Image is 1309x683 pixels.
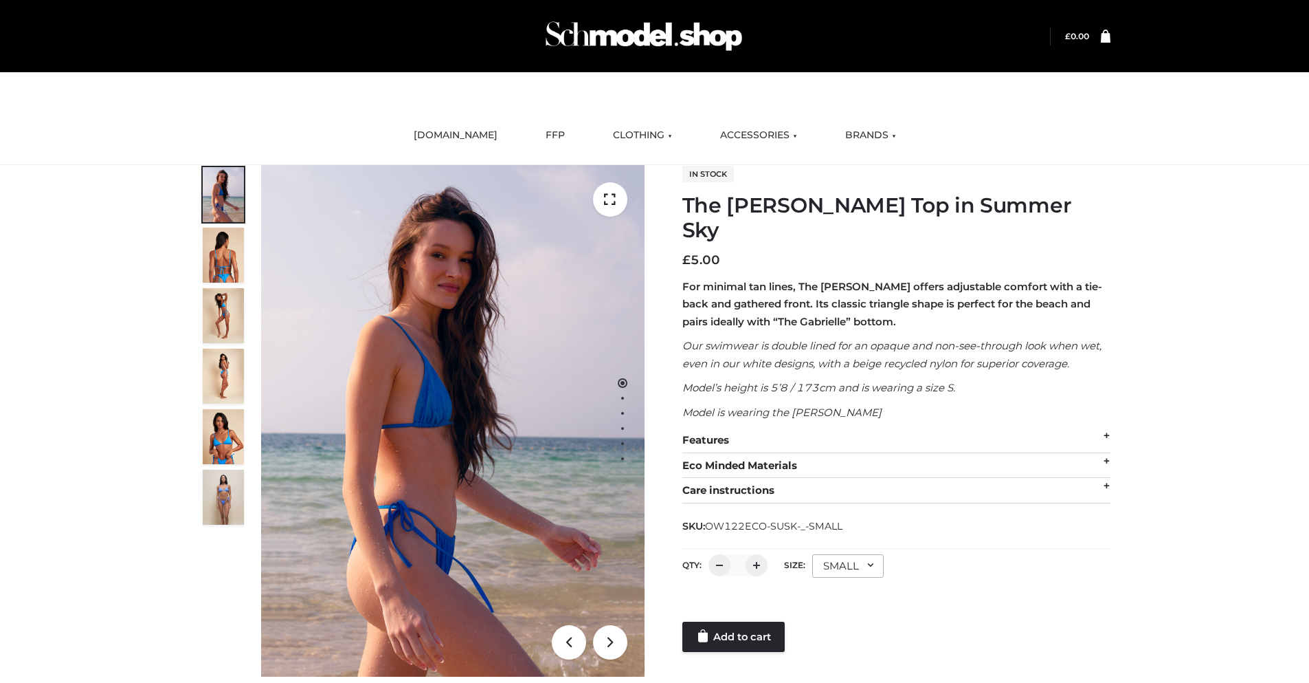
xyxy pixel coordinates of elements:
[682,166,734,182] span: In stock
[682,193,1110,243] h1: The [PERSON_NAME] Top in Summer Sky
[203,288,244,343] img: 4.Alex-top_CN-1-1-2.jpg
[682,453,1110,479] div: Eco Minded Materials
[682,560,702,570] label: QTY:
[682,339,1101,370] em: Our swimwear is double lined for an opaque and non-see-through look when wet, even in our white d...
[1065,31,1089,41] bdi: 0.00
[682,478,1110,503] div: Care instructions
[682,518,844,534] span: SKU:
[682,428,1110,453] div: Features
[682,252,691,268] span: £
[203,349,244,404] img: 3.Alex-top_CN-1-1-2.jpg
[203,409,244,464] img: 2.Alex-top_CN-1-1-2.jpg
[682,252,720,268] bdi: 5.00
[603,120,682,151] a: CLOTHING
[261,165,645,677] img: 1.Alex-top_SS-1_4464b1e7-c2c9-4e4b-a62c-58381cd673c0 (1)
[203,470,244,525] img: SSVC.jpg
[541,9,747,63] img: Schmodel Admin 964
[1065,31,1089,41] a: £0.00
[835,120,906,151] a: BRANDS
[812,554,884,578] div: SMALL
[535,120,575,151] a: FFP
[682,622,785,652] a: Add to cart
[403,120,508,151] a: [DOMAIN_NAME]
[203,167,244,222] img: 1.Alex-top_SS-1_4464b1e7-c2c9-4e4b-a62c-58381cd673c0-1.jpg
[1065,31,1071,41] span: £
[203,228,244,283] img: 5.Alex-top_CN-1-1_1-1.jpg
[784,560,805,570] label: Size:
[682,381,955,394] em: Model’s height is 5’8 / 173cm and is wearing a size S.
[705,520,842,532] span: OW122ECO-SUSK-_-SMALL
[710,120,807,151] a: ACCESSORIES
[682,280,1102,328] strong: For minimal tan lines, The [PERSON_NAME] offers adjustable comfort with a tie-back and gathered f...
[682,406,882,419] em: Model is wearing the [PERSON_NAME]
